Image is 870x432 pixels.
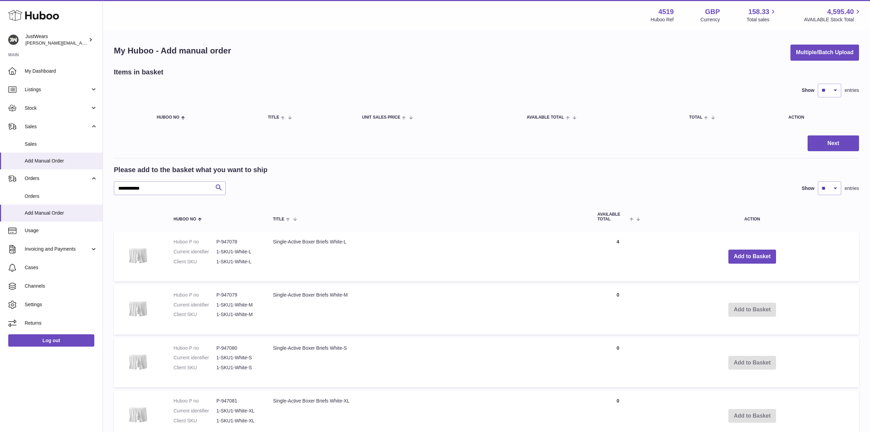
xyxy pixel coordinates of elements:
span: Total [689,115,703,120]
td: Single-Active Boxer Briefs White-L [266,232,591,281]
span: Listings [25,86,90,93]
span: Channels [25,283,97,289]
span: [PERSON_NAME][EMAIL_ADDRESS][DOMAIN_NAME] [25,40,138,46]
dd: P-947079 [216,292,259,298]
span: Title [273,217,284,221]
span: My Dashboard [25,68,97,74]
dd: 1-SKU1-White-XL [216,408,259,414]
span: Add Manual Order [25,158,97,164]
span: Add Manual Order [25,210,97,216]
label: Show [802,185,814,192]
span: AVAILABLE Total [597,212,628,221]
td: 0 [591,338,645,388]
dt: Huboo P no [174,398,216,404]
td: Single-Active Boxer Briefs White-S [266,338,591,388]
img: josh@just-wears.com [8,35,19,45]
span: Huboo no [157,115,179,120]
img: Single-Active Boxer Briefs White-L [121,239,155,273]
h2: Please add to the basket what you want to ship [114,165,267,175]
dd: 1-SKU1-White-XL [216,418,259,424]
img: Single-Active Boxer Briefs White-S [121,345,155,379]
div: Action [788,115,852,120]
td: Single-Active Boxer Briefs White-M [266,285,591,335]
dd: 1-SKU1-White-S [216,355,259,361]
span: Huboo no [174,217,196,221]
button: Add to Basket [728,250,776,264]
dd: 1-SKU1-White-M [216,302,259,308]
dt: Current identifier [174,355,216,361]
td: 4 [591,232,645,281]
dd: 1-SKU1-White-S [216,364,259,371]
dt: Huboo P no [174,345,216,351]
dd: 1-SKU1-White-L [216,259,259,265]
dt: Client SKU [174,364,216,371]
label: Show [802,87,814,94]
dd: 1-SKU1-White-L [216,249,259,255]
strong: 4519 [658,7,674,16]
span: Orders [25,175,90,182]
span: Sales [25,141,97,147]
dt: Huboo P no [174,239,216,245]
td: 0 [591,285,645,335]
span: AVAILABLE Stock Total [804,16,862,23]
h2: Items in basket [114,68,164,77]
img: Single-Active Boxer Briefs White-M [121,292,155,326]
div: Huboo Ref [651,16,674,23]
span: Settings [25,301,97,308]
a: 4,595.40 AVAILABLE Stock Total [804,7,862,23]
h1: My Huboo - Add manual order [114,45,231,56]
dd: 1-SKU1-White-M [216,311,259,318]
dd: P-947081 [216,398,259,404]
span: AVAILABLE Total [527,115,564,120]
dt: Current identifier [174,249,216,255]
span: Stock [25,105,90,111]
span: 158.33 [748,7,769,16]
dt: Client SKU [174,311,216,318]
dt: Client SKU [174,259,216,265]
img: Single-Active Boxer Briefs White-XL [121,398,155,432]
span: Unit Sales Price [362,115,400,120]
dd: P-947078 [216,239,259,245]
span: Cases [25,264,97,271]
dt: Client SKU [174,418,216,424]
span: entries [845,87,859,94]
a: Log out [8,334,94,347]
dt: Current identifier [174,408,216,414]
span: Invoicing and Payments [25,246,90,252]
span: Total sales [747,16,777,23]
span: Orders [25,193,97,200]
button: Next [808,135,859,152]
span: Returns [25,320,97,326]
div: Currency [701,16,720,23]
th: Action [645,205,859,228]
span: 4,595.40 [827,7,854,16]
span: Title [268,115,279,120]
dd: P-947080 [216,345,259,351]
a: 158.33 Total sales [747,7,777,23]
div: JustWears [25,33,87,46]
dt: Huboo P no [174,292,216,298]
span: Usage [25,227,97,234]
dt: Current identifier [174,302,216,308]
span: entries [845,185,859,192]
button: Multiple/Batch Upload [790,45,859,61]
strong: GBP [705,7,720,16]
span: Sales [25,123,90,130]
